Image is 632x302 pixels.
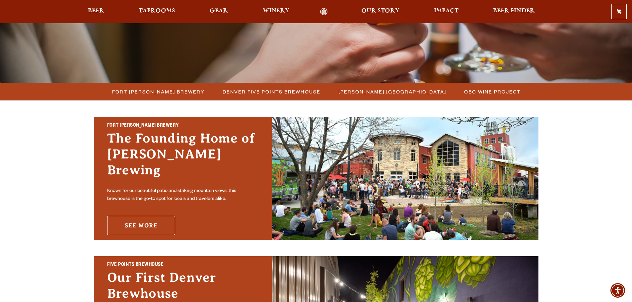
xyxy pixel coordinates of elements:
[107,130,258,185] h3: The Founding Home of [PERSON_NAME] Brewing
[108,87,208,96] a: Fort [PERSON_NAME] Brewery
[134,8,179,16] a: Taprooms
[210,8,228,14] span: Gear
[357,8,404,16] a: Our Story
[460,87,524,96] a: OBC Wine Project
[219,87,324,96] a: Denver Five Points Brewhouse
[334,87,450,96] a: [PERSON_NAME] [GEOGRAPHIC_DATA]
[107,122,258,130] h2: Fort [PERSON_NAME] Brewery
[361,8,399,14] span: Our Story
[338,87,446,96] span: [PERSON_NAME] [GEOGRAPHIC_DATA]
[272,117,538,240] img: Fort Collins Brewery & Taproom'
[107,187,258,203] p: Known for our beautiful patio and striking mountain views, this brewhouse is the go-to spot for l...
[107,261,258,270] h2: Five Points Brewhouse
[434,8,458,14] span: Impact
[258,8,294,16] a: Winery
[84,8,108,16] a: Beer
[205,8,232,16] a: Gear
[493,8,535,14] span: Beer Finder
[107,216,175,235] a: See More
[88,8,104,14] span: Beer
[610,283,625,298] div: Accessibility Menu
[312,8,336,16] a: Odell Home
[139,8,175,14] span: Taprooms
[430,8,463,16] a: Impact
[489,8,539,16] a: Beer Finder
[223,87,320,96] span: Denver Five Points Brewhouse
[464,87,521,96] span: OBC Wine Project
[263,8,289,14] span: Winery
[112,87,205,96] span: Fort [PERSON_NAME] Brewery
